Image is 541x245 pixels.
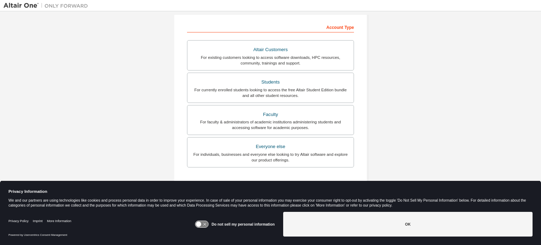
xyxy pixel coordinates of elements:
div: Faculty [192,110,349,120]
div: Students [192,77,349,87]
img: Altair One [4,2,92,9]
div: For currently enrolled students looking to access the free Altair Student Edition bundle and all ... [192,87,349,98]
div: Everyone else [192,142,349,152]
div: Altair Customers [192,45,349,55]
div: For existing customers looking to access software downloads, HPC resources, community, trainings ... [192,55,349,66]
div: Your Profile [187,178,354,189]
div: For faculty & administrators of academic institutions administering students and accessing softwa... [192,119,349,130]
div: Account Type [187,21,354,32]
div: For individuals, businesses and everyone else looking to try Altair software and explore our prod... [192,152,349,163]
